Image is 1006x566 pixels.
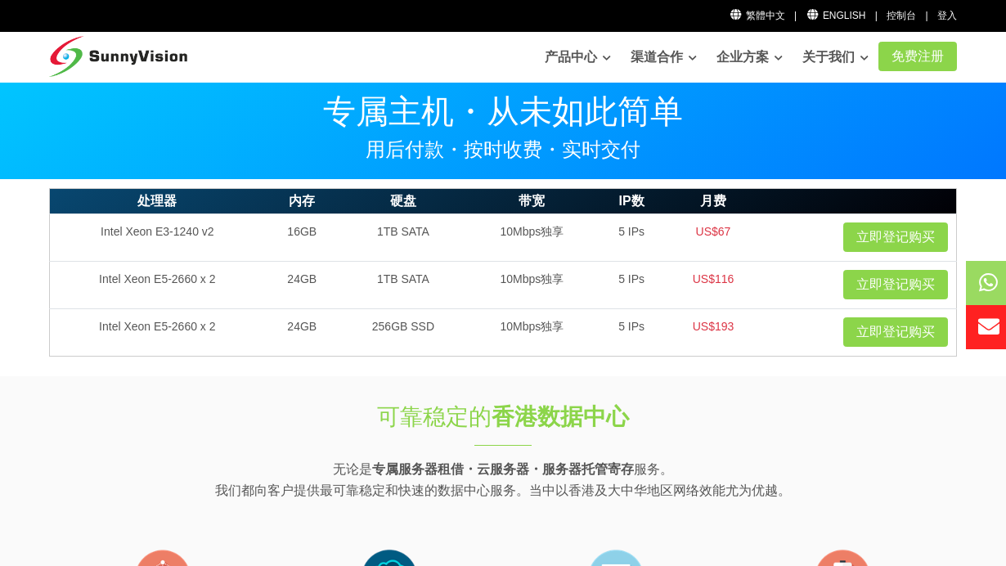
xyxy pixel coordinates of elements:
[231,401,775,433] h1: 可靠稳定的
[729,10,785,21] a: 繁體中文
[843,222,948,252] a: 立即登记购买
[265,213,339,261] td: 16GB
[265,189,339,214] th: 内存
[802,41,869,74] a: 关于我们
[887,10,916,21] a: 控制台
[794,8,797,24] li: |
[467,261,597,308] td: 10Mbps独享
[667,189,761,214] th: 月费
[667,213,761,261] td: US$67
[339,308,467,356] td: 256GB SSD
[49,95,957,128] p: 专属主机・从未如此简单
[597,261,667,308] td: 5 IPs
[806,10,865,21] a: English
[265,261,339,308] td: 24GB
[875,8,878,24] li: |
[372,462,634,476] strong: 专属服务器租借・云服务器・服务器托管寄存
[631,41,697,74] a: 渠道合作
[339,261,467,308] td: 1TB SATA
[545,41,611,74] a: 产品中心
[467,308,597,356] td: 10Mbps独享
[843,270,948,299] a: 立即登记购买
[50,308,265,356] td: Intel Xeon E5-2660 x 2
[926,8,928,24] li: |
[339,189,467,214] th: 硬盘
[597,189,667,214] th: IP数
[49,140,957,159] p: 用后付款・按时收费・实时交付
[467,189,597,214] th: 带宽
[49,459,957,501] p: 无论是 服务。 我们都向客户提供最可靠稳定和快速的数据中心服务。当中以香港及大中华地区网络效能尤为优越。
[937,10,957,21] a: 登入
[597,213,667,261] td: 5 IPs
[467,213,597,261] td: 10Mbps独享
[50,189,265,214] th: 处理器
[843,317,948,347] a: 立即登记购买
[878,42,957,71] a: 免费注册
[597,308,667,356] td: 5 IPs
[492,404,629,429] strong: 香港数据中心
[716,41,783,74] a: 企业方案
[50,261,265,308] td: Intel Xeon E5-2660 x 2
[667,308,761,356] td: US$193
[265,308,339,356] td: 24GB
[339,213,467,261] td: 1TB SATA
[667,261,761,308] td: US$116
[50,213,265,261] td: Intel Xeon E3-1240 v2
